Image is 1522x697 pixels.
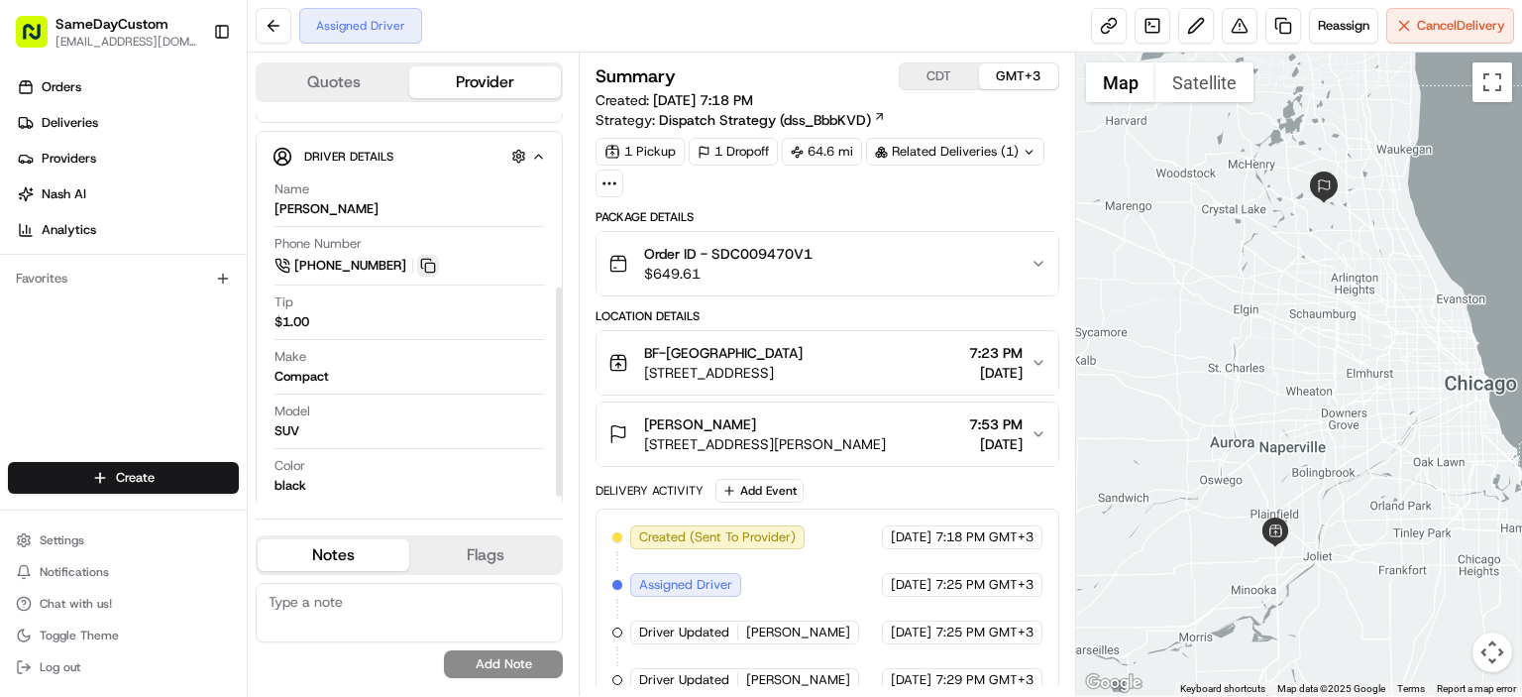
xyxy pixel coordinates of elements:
[935,576,1033,594] span: 7:25 PM GMT+3
[8,263,239,294] div: Favorites
[639,576,732,594] span: Assigned Driver
[891,671,931,689] span: [DATE]
[891,624,931,641] span: [DATE]
[167,444,183,460] div: 💻
[900,63,979,89] button: CDT
[8,107,247,139] a: Deliveries
[969,414,1023,434] span: 7:53 PM
[659,110,886,130] a: Dispatch Strategy (dss_BbbKVD)
[8,71,247,103] a: Orders
[596,308,1059,324] div: Location Details
[409,539,561,571] button: Flags
[644,414,756,434] span: [PERSON_NAME]
[644,434,886,454] span: [STREET_ADDRESS][PERSON_NAME]
[42,188,77,224] img: 1738778727109-b901c2ba-d612-49f7-a14d-d897ce62d23f
[8,462,239,494] button: Create
[1386,8,1514,44] button: CancelDelivery
[20,257,127,273] div: Past conversations
[258,539,409,571] button: Notes
[52,127,327,148] input: Clear
[1397,683,1425,694] a: Terms
[89,188,325,208] div: Start new chat
[61,306,164,322] span: SameDayCustom
[304,149,393,165] span: Driver Details
[969,343,1023,363] span: 7:23 PM
[42,114,98,132] span: Deliveries
[935,528,1033,546] span: 7:18 PM GMT+3
[40,564,109,580] span: Notifications
[160,434,326,470] a: 💻API Documentation
[1081,670,1146,696] a: Open this area in Google Maps (opens a new window)
[179,306,220,322] span: [DATE]
[274,293,293,311] span: Tip
[1472,633,1512,672] button: Map camera controls
[89,208,272,224] div: We're available if you need us!
[8,622,239,649] button: Toggle Theme
[40,442,152,462] span: Knowledge Base
[55,34,197,50] button: [EMAIL_ADDRESS][DOMAIN_NAME]
[891,528,931,546] span: [DATE]
[274,403,310,420] span: Model
[596,209,1059,225] div: Package Details
[596,138,685,166] div: 1 Pickup
[42,78,81,96] span: Orders
[337,194,361,218] button: Start new chat
[1318,17,1369,35] span: Reassign
[1180,682,1265,696] button: Keyboard shortcuts
[659,110,871,130] span: Dispatch Strategy (dss_BbbKVD)
[596,110,886,130] div: Strategy:
[409,66,561,98] button: Provider
[307,253,361,277] button: See all
[274,477,306,495] div: black
[715,479,804,503] button: Add Event
[40,596,112,612] span: Chat with us!
[597,403,1058,466] button: [PERSON_NAME][STREET_ADDRESS][PERSON_NAME]7:53 PM[DATE]
[40,628,119,643] span: Toggle Theme
[274,180,309,198] span: Name
[935,671,1033,689] span: 7:29 PM GMT+3
[644,343,803,363] span: BF-[GEOGRAPHIC_DATA]
[272,140,546,173] button: Driver Details
[653,91,753,109] span: [DATE] 7:18 PM
[8,653,239,681] button: Log out
[274,422,299,440] div: SUV
[596,67,676,85] h3: Summary
[8,214,247,246] a: Analytics
[8,178,247,210] a: Nash AI
[274,368,329,386] div: Compact
[596,483,704,499] div: Delivery Activity
[274,235,362,253] span: Phone Number
[197,491,240,506] span: Pylon
[42,221,96,239] span: Analytics
[866,138,1044,166] div: Related Deliveries (1)
[979,63,1058,89] button: GMT+3
[40,659,80,675] span: Log out
[969,434,1023,454] span: [DATE]
[639,671,729,689] span: Driver Updated
[140,490,240,506] a: Powered byPylon
[1277,683,1385,694] span: Map data ©2025 Google
[160,360,200,376] span: [DATE]
[1081,670,1146,696] img: Google
[8,590,239,618] button: Chat with us!
[12,434,160,470] a: 📗Knowledge Base
[61,360,145,376] span: Regen Pajulas
[8,526,239,554] button: Settings
[274,457,305,475] span: Color
[639,528,796,546] span: Created (Sent To Provider)
[40,532,84,548] span: Settings
[274,348,306,366] span: Make
[782,138,862,166] div: 64.6 mi
[891,576,931,594] span: [DATE]
[20,341,52,373] img: Regen Pajulas
[597,232,1058,295] button: Order ID - SDC009470V1$649.61
[55,14,168,34] button: SameDayCustom
[20,188,55,224] img: 1736555255976-a54dd68f-1ca7-489b-9aae-adbdc363a1c4
[1437,683,1516,694] a: Report a map error
[8,143,247,174] a: Providers
[40,361,55,377] img: 1736555255976-a54dd68f-1ca7-489b-9aae-adbdc363a1c4
[639,624,729,641] span: Driver Updated
[168,306,175,322] span: •
[20,444,36,460] div: 📗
